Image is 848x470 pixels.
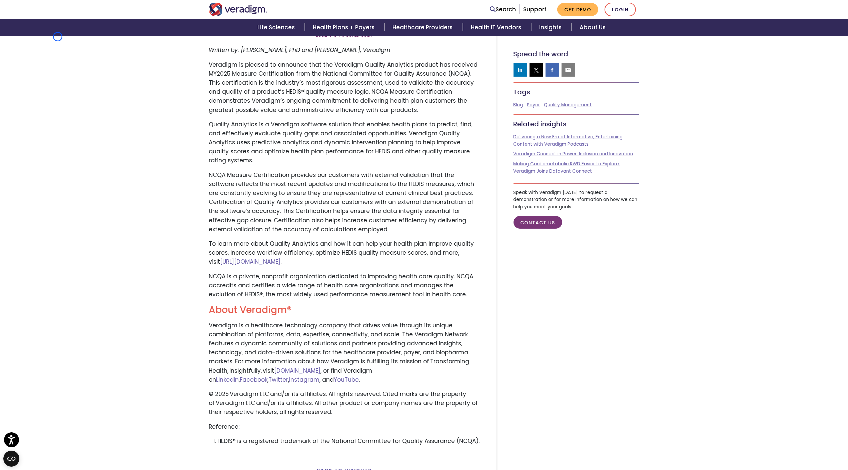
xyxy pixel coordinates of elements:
p: NCQA Measure Certification provides our customers with external validation that the software refl... [209,171,480,234]
li: HEDIS® is a registered trademark of the National Committee for Quality Assurance (NCQA). [217,437,480,446]
p: Reference: [209,422,480,431]
a: Blog [514,102,523,108]
a: LinkedIn [216,376,239,384]
p: NCQA is a private, nonprofit organization dedicated to improving health care quality. NCQA accred... [209,272,480,299]
a: [DOMAIN_NAME] [274,367,321,375]
em: Written by: [PERSON_NAME], PhD and [PERSON_NAME], Veradigm [209,46,391,54]
a: Contact Us [514,216,562,229]
p: © 2025 Veradigm LLC and/or its affiliates. All rights reserved. Cited marks are the property of V... [209,390,480,417]
img: linkedin sharing button [517,67,524,73]
a: Making Cardiometabolic RWD Easier to Explore: Veradigm Joins Datavant Connect [514,161,620,174]
a: Support [523,5,547,13]
a: Login [605,3,636,16]
a: About Us [572,19,614,36]
a: Get Demo [557,3,598,16]
p: Quality Analytics is a Veradigm software solution that enables health plans to predict, find, and... [209,120,480,165]
a: Insights [531,19,572,36]
a: Veradigm Connect in Power: Inclusion and Innovation [514,151,633,157]
h5: Related insights [514,120,639,128]
p: Veradigm is a healthcare technology company that drives value through its unique combination of p... [209,321,480,384]
a: Quality Management [544,102,592,108]
a: Delivering a New Era of Informative, Entertaining Content with Veradigm Podcasts [514,134,623,147]
img: email sharing button [565,67,572,73]
a: Search [490,5,516,14]
img: facebook sharing button [549,67,556,73]
p: Veradigm is pleased to announce that the Veradigm Quality Analytics product has received MY2025 M... [209,60,480,115]
a: [URL][DOMAIN_NAME] [220,258,281,266]
a: Life Sciences [249,19,305,36]
img: Veradigm logo [209,3,267,16]
a: YouTube [334,376,359,384]
sup: 1 [304,87,306,93]
h5: Spread the word [514,50,639,58]
p: Speak with Veradigm [DATE] to request a demonstration or for more information on how we can help ... [514,189,639,211]
a: Twitter [269,376,288,384]
p: To learn more about Quality Analytics and how it can help your health plan improve quality scores... [209,239,480,267]
iframe: Drift Chat Widget [720,422,840,462]
a: Healthcare Providers [384,19,463,36]
h5: Tags [514,88,639,96]
a: Instagram [289,376,320,384]
a: Health Plans + Payers [305,19,384,36]
button: Open CMP widget [3,451,19,467]
img: twitter sharing button [533,67,540,73]
a: Health IT Vendors [463,19,531,36]
h2: About Veradigm® [209,304,480,316]
a: Facebook [240,376,268,384]
a: Payer [527,102,540,108]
